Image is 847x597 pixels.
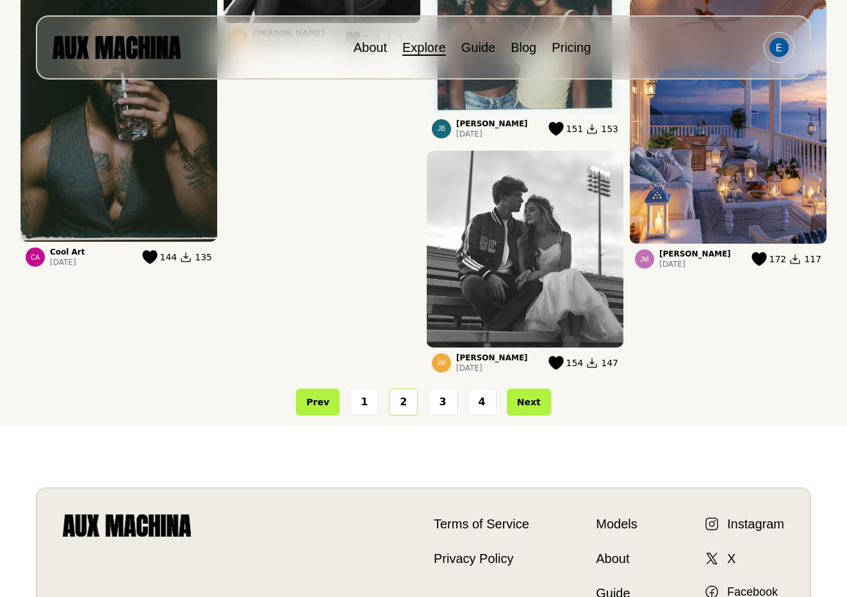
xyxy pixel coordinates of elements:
[402,40,446,55] a: Explore
[53,36,181,58] img: AUX MACHINA
[789,252,821,266] button: 117
[640,256,648,263] span: JM
[659,259,731,269] p: [DATE]
[456,119,528,129] p: [PERSON_NAME]
[769,253,787,265] span: 172
[456,363,528,373] p: [DATE]
[179,250,212,264] button: 135
[195,251,212,264] span: 135
[160,251,177,264] span: 144
[296,389,340,416] button: Prev
[752,252,787,266] button: 172
[804,253,821,265] span: 117
[428,389,457,416] button: 3
[552,40,591,55] a: Pricing
[596,514,637,534] a: Models
[601,357,618,369] span: 147
[704,551,720,566] img: X
[432,119,451,139] div: John Barco
[566,122,584,135] span: 151
[456,353,528,363] p: [PERSON_NAME]
[438,125,445,132] span: JB
[704,516,720,532] img: Instagram
[566,357,584,369] span: 154
[548,122,584,136] button: 151
[704,549,736,568] a: X
[507,389,551,416] button: Next
[635,249,654,269] div: Josephina Morell
[586,122,618,136] button: 153
[461,40,495,55] a: Guide
[26,248,45,267] div: Cool Art
[468,389,497,416] button: 4
[50,247,85,257] p: Cool Art
[432,353,451,373] div: James Mondea
[659,249,731,259] p: [PERSON_NAME]
[31,254,40,261] span: CA
[769,38,789,57] img: Avatar
[437,359,445,366] span: JM
[350,389,379,416] button: 1
[389,389,418,416] button: 2
[586,356,618,370] button: 147
[704,514,784,534] a: Instagram
[511,40,536,55] a: Blog
[50,257,85,267] p: [DATE]
[596,549,637,568] a: About
[456,129,528,139] p: [DATE]
[601,122,618,135] span: 153
[427,151,623,348] img: 202411_a719f5b36aa046f4a2ff291e66349f43.png
[548,356,584,370] button: 154
[142,250,177,264] button: 144
[434,514,529,534] a: Terms of Service
[434,549,529,568] a: Privacy Policy
[354,40,387,55] a: About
